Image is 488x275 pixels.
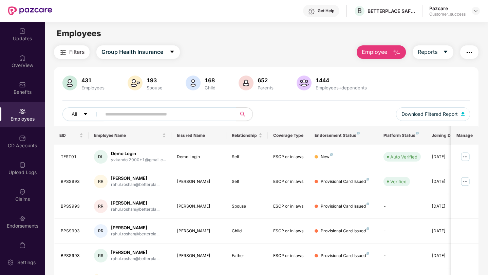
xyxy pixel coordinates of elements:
div: rahul.roshan@betterpla... [111,256,159,262]
div: rahul.roshan@betterpla... [111,206,159,213]
div: BPSS993 [61,228,83,234]
img: svg+xml;base64,PHN2ZyB4bWxucz0iaHR0cDovL3d3dy53My5vcmcvMjAwMC9zdmciIHdpZHRoPSIyNCIgaGVpZ2h0PSIyNC... [59,48,67,57]
button: Allcaret-down [62,107,104,121]
span: caret-down [169,49,175,55]
img: svg+xml;base64,PHN2ZyB4bWxucz0iaHR0cDovL3d3dy53My5vcmcvMjAwMC9zdmciIHdpZHRoPSIyNCIgaGVpZ2h0PSIyNC... [465,48,473,57]
img: svg+xml;base64,PHN2ZyB4bWxucz0iaHR0cDovL3d3dy53My5vcmcvMjAwMC9zdmciIHdpZHRoPSI4IiBoZWlnaHQ9IjgiIH... [357,132,360,134]
div: 652 [256,77,275,84]
img: svg+xml;base64,PHN2ZyBpZD0iU2V0dGluZy0yMHgyMCIgeG1sbnM9Imh0dHA6Ly93d3cudzMub3JnLzIwMDAvc3ZnIiB3aW... [7,259,14,266]
th: Manage [451,126,478,145]
img: svg+xml;base64,PHN2ZyBpZD0iSGVscC0zMngzMiIgeG1sbnM9Imh0dHA6Ly93d3cudzMub3JnLzIwMDAvc3ZnIiB3aWR0aD... [308,8,315,15]
span: B [357,7,362,15]
div: Endorsement Status [315,133,373,138]
span: Employee [362,48,387,56]
td: - [378,194,426,219]
div: Customer_success [429,12,466,17]
img: svg+xml;base64,PHN2ZyB4bWxucz0iaHR0cDovL3d3dy53My5vcmcvMjAwMC9zdmciIHhtbG5zOnhsaW5rPSJodHRwOi8vd3... [62,76,77,90]
img: svg+xml;base64,PHN2ZyB4bWxucz0iaHR0cDovL3d3dy53My5vcmcvMjAwMC9zdmciIHdpZHRoPSI4IiBoZWlnaHQ9IjgiIH... [330,153,333,156]
div: RR [94,224,108,238]
div: BPSS993 [61,253,83,259]
button: Download Filtered Report [396,107,470,121]
div: Provisional Card Issued [321,203,369,210]
img: manageButton [460,176,471,187]
div: Child [232,228,262,234]
div: [DATE] [432,154,462,160]
img: New Pazcare Logo [8,6,52,15]
th: Coverage Type [268,126,309,145]
div: Provisional Card Issued [321,178,369,185]
span: Group Health Insurance [101,48,163,56]
div: ESCP or in laws [273,253,304,259]
img: svg+xml;base64,PHN2ZyBpZD0iTXlfT3JkZXJzIiBkYXRhLW5hbWU9Ik15IE9yZGVycyIgeG1sbnM9Imh0dHA6Ly93d3cudz... [19,242,26,249]
button: Group Health Insurancecaret-down [96,45,180,59]
img: svg+xml;base64,PHN2ZyBpZD0iQmVuZWZpdHMiIHhtbG5zPSJodHRwOi8vd3d3LnczLm9yZy8yMDAwL3N2ZyIgd2lkdGg9Ij... [19,81,26,88]
div: 168 [203,77,217,84]
span: caret-down [443,49,448,55]
div: Provisional Card Issued [321,253,369,259]
div: ESCP or in laws [273,203,304,210]
img: svg+xml;base64,PHN2ZyBpZD0iQ2xhaW0iIHhtbG5zPSJodHRwOi8vd3d3LnczLm9yZy8yMDAwL3N2ZyIgd2lkdGg9IjIwIi... [19,188,26,195]
div: Child [203,85,217,90]
span: Employee Name [94,133,161,138]
div: Self [232,178,262,185]
div: [PERSON_NAME] [111,200,159,206]
div: DL [94,150,108,164]
img: svg+xml;base64,PHN2ZyBpZD0iSG9tZSIgeG1sbnM9Imh0dHA6Ly93d3cudzMub3JnLzIwMDAvc3ZnIiB3aWR0aD0iMjAiIG... [19,55,26,61]
img: svg+xml;base64,PHN2ZyBpZD0iQ0RfQWNjb3VudHMiIGRhdGEtbmFtZT0iQ0QgQWNjb3VudHMiIHhtbG5zPSJodHRwOi8vd3... [19,135,26,142]
div: ESCP or in laws [273,228,304,234]
div: Employees+dependents [314,85,368,90]
img: svg+xml;base64,PHN2ZyBpZD0iVXBkYXRlZCIgeG1sbnM9Imh0dHA6Ly93d3cudzMub3JnLzIwMDAvc3ZnIiB3aWR0aD0iMj... [19,28,26,35]
img: svg+xml;base64,PHN2ZyB4bWxucz0iaHR0cDovL3d3dy53My5vcmcvMjAwMC9zdmciIHhtbG5zOnhsaW5rPSJodHRwOi8vd3... [239,76,254,90]
div: Employees [80,85,106,90]
span: Employees [57,28,101,38]
img: svg+xml;base64,PHN2ZyB4bWxucz0iaHR0cDovL3d3dy53My5vcmcvMjAwMC9zdmciIHdpZHRoPSI4IiBoZWlnaHQ9IjgiIH... [367,203,369,205]
div: Platform Status [383,133,421,138]
th: Employee Name [89,126,171,145]
div: [PERSON_NAME] [111,249,159,256]
th: Joining Date [426,126,468,145]
button: Employee [357,45,406,59]
div: Settings [15,259,38,266]
th: EID [54,126,89,145]
div: Self [232,154,262,160]
th: Insured Name [171,126,227,145]
div: [PERSON_NAME] [177,178,221,185]
div: [PERSON_NAME] [177,253,221,259]
img: svg+xml;base64,PHN2ZyB4bWxucz0iaHR0cDovL3d3dy53My5vcmcvMjAwMC9zdmciIHdpZHRoPSI4IiBoZWlnaHQ9IjgiIH... [367,178,369,181]
div: Father [232,253,262,259]
div: Parents [256,85,275,90]
div: Pazcare [429,5,466,12]
div: 431 [80,77,106,84]
div: [DATE] [432,228,462,234]
div: [PERSON_NAME] [111,175,159,182]
div: [PERSON_NAME] [177,203,221,210]
span: Download Filtered Report [401,110,458,118]
div: RR [94,199,108,213]
span: caret-down [83,112,88,117]
span: Reports [418,48,437,56]
div: ESCP or in laws [273,154,304,160]
td: - [378,219,426,244]
div: [PERSON_NAME] [111,225,159,231]
button: search [236,107,253,121]
img: svg+xml;base64,PHN2ZyB4bWxucz0iaHR0cDovL3d3dy53My5vcmcvMjAwMC9zdmciIHhtbG5zOnhsaW5rPSJodHRwOi8vd3... [297,76,312,90]
img: svg+xml;base64,PHN2ZyBpZD0iRW1wbG95ZWVzIiB4bWxucz0iaHR0cDovL3d3dy53My5vcmcvMjAwMC9zdmciIHdpZHRoPS... [19,108,26,115]
img: svg+xml;base64,PHN2ZyB4bWxucz0iaHR0cDovL3d3dy53My5vcmcvMjAwMC9zdmciIHhtbG5zOnhsaW5rPSJodHRwOi8vd3... [186,76,201,90]
div: Get Help [318,8,334,14]
div: Verified [390,178,407,185]
div: ESCP or in laws [273,178,304,185]
span: EID [59,133,78,138]
img: svg+xml;base64,PHN2ZyB4bWxucz0iaHR0cDovL3d3dy53My5vcmcvMjAwMC9zdmciIHhtbG5zOnhsaW5rPSJodHRwOi8vd3... [461,112,465,116]
div: Demo Login [111,150,166,157]
img: svg+xml;base64,PHN2ZyBpZD0iVXBsb2FkX0xvZ3MiIGRhdGEtbmFtZT0iVXBsb2FkIExvZ3MiIHhtbG5zPSJodHRwOi8vd3... [19,162,26,168]
span: search [236,111,249,117]
div: Auto Verified [390,153,417,160]
div: New [321,154,333,160]
button: Filters [54,45,90,59]
div: Spouse [145,85,164,90]
div: Demo Login [177,154,221,160]
div: [DATE] [432,178,462,185]
img: manageButton [460,151,471,162]
div: RR [94,175,108,188]
span: Relationship [232,133,257,138]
